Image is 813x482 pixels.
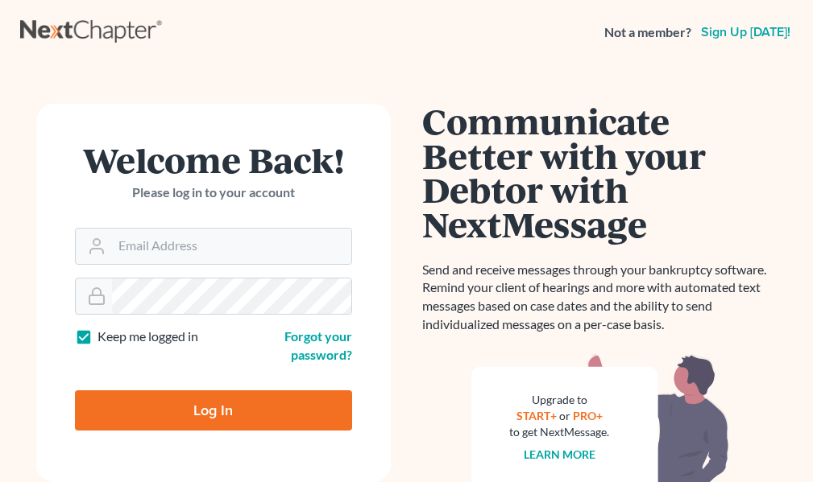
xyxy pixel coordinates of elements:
a: START+ [516,409,557,422]
a: Sign up [DATE]! [698,26,794,39]
input: Log In [75,390,352,431]
label: Keep me logged in [97,328,198,346]
h1: Welcome Back! [75,142,352,177]
h1: Communicate Better with your Debtor with NextMessage [423,104,778,241]
a: Learn more [524,447,595,461]
div: Upgrade to [510,392,610,408]
a: PRO+ [573,409,603,422]
span: or [559,409,570,422]
a: Forgot your password? [284,328,352,362]
strong: Not a member? [604,23,691,42]
p: Send and receive messages through your bankruptcy software. Remind your client of hearings and mo... [423,261,778,334]
p: Please log in to your account [75,183,352,202]
div: to get NextMessage. [510,424,610,440]
input: Email Address [112,229,351,264]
